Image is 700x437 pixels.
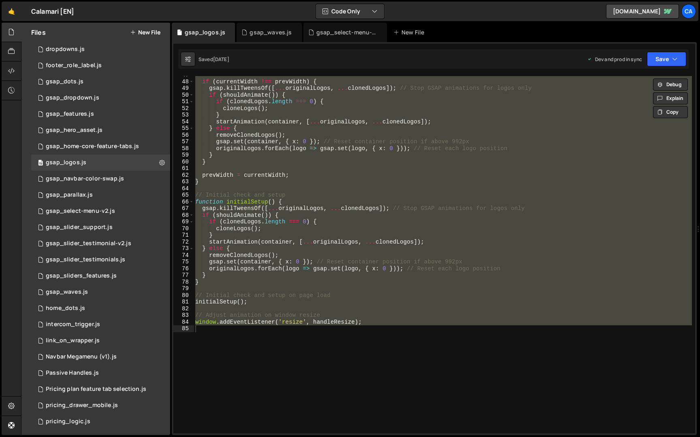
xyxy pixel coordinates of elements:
div: 73 [173,245,194,252]
div: gsap_features.js [46,110,94,118]
div: 2818/23731.js [31,397,170,414]
button: New File [130,29,160,36]
button: Save [647,52,686,66]
div: Passive Handles.js [46,369,99,377]
div: 57 [173,138,194,145]
div: 76 [173,265,194,272]
div: gsap_waves.js [31,284,170,300]
div: Navbar Megamenu (v1).js [46,353,117,361]
button: Code Only [316,4,384,19]
div: 67 [173,205,194,212]
div: 2818/20132.js [31,138,170,155]
div: gsap_select-menu-v2.js [46,208,115,215]
div: pricing_drawer_mobile.js [46,402,118,409]
div: 2818/14220.js [31,155,170,171]
div: Saved [198,56,229,63]
h2: Files [31,28,46,37]
div: 65 [173,192,194,199]
div: pricing_logic.js [46,418,90,425]
div: 61 [173,165,194,172]
div: 2818/22109.js [31,316,170,333]
div: 85 [173,325,194,332]
div: gsap_home-core-feature-tabs.js [46,143,139,150]
div: 2818/5782.js [31,365,170,381]
div: [DATE] [213,56,229,63]
div: 70 [173,225,194,232]
div: gsap_slider_testimonial-v2.js [46,240,131,247]
button: Explain [653,92,688,104]
div: 2818/29474.js [31,57,170,74]
div: 75 [173,259,194,265]
div: gsap_parallax.js [46,191,93,199]
div: gsap_navbar-color-swap.js [46,175,124,182]
div: 80 [173,292,194,299]
div: 58 [173,145,194,152]
div: 2818/14189.js [31,187,170,203]
div: 83 [173,312,194,319]
div: 81 [173,299,194,305]
a: 🤙 [2,2,21,21]
div: 59 [173,152,194,159]
div: 69 [173,218,194,225]
div: 71 [173,232,194,239]
div: link_on_wrapper.js [46,337,100,344]
div: 64 [173,185,194,192]
div: 2818/4789.js [31,41,170,57]
div: 55 [173,125,194,132]
div: 2818/20133.js [31,235,170,252]
div: 2818/20407.js [31,74,170,90]
div: 2818/34279.js [31,300,170,316]
div: gsap_select-menu-v2.js [316,28,377,36]
div: 2818/15677.js [31,122,170,138]
div: 2818/14191.js [31,106,170,122]
div: intercom_trigger.js [46,321,100,328]
div: 77 [173,272,194,279]
div: 2818/5783.js [31,349,170,365]
div: 50 [173,92,194,99]
div: 54 [173,119,194,125]
div: gsap_waves.js [250,28,292,36]
div: Dev and prod in sync [587,56,642,63]
div: 52 [173,105,194,112]
div: 74 [173,252,194,259]
div: 53 [173,112,194,119]
div: 2818/23730.js [31,414,170,430]
div: 66 [173,199,194,206]
div: 84 [173,319,194,326]
div: Pricing plan feature tab selection.js [46,386,146,393]
div: dropdowns.js [46,46,85,53]
div: 51 [173,98,194,105]
div: gsap_dots.js [46,78,83,85]
div: gsap_logos.js [185,28,225,36]
a: [DOMAIN_NAME] [606,4,679,19]
div: 2818/15667.js [31,219,170,235]
div: 82 [173,305,194,312]
div: 2818/16378.js [31,268,170,284]
div: 2818/25037.js [31,333,170,349]
div: gsap_waves.js [46,289,88,296]
a: Ca [681,4,696,19]
div: gsap_sliders_features.js [46,272,117,280]
div: 48 [173,78,194,85]
div: 68 [173,212,194,219]
div: 60 [173,159,194,165]
span: 19 [38,160,43,167]
div: 72 [173,239,194,246]
div: 79 [173,285,194,292]
div: gsap_logos.js [46,159,86,166]
div: 2818/5804.js [31,381,170,397]
div: 2818/13764.js [31,203,170,219]
div: 78 [173,279,194,286]
div: footer_role_label.js [46,62,102,69]
div: gsap_hero_asset.js [46,127,102,134]
div: 49 [173,85,194,92]
div: gsap_dropdown.js [46,94,99,102]
div: gsap_slider_support.js [46,224,113,231]
div: 62 [173,172,194,179]
div: New File [393,28,427,36]
div: 56 [173,132,194,139]
div: 2818/14190.js [31,252,170,268]
div: 2818/15649.js [31,90,170,106]
button: Copy [653,106,688,118]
